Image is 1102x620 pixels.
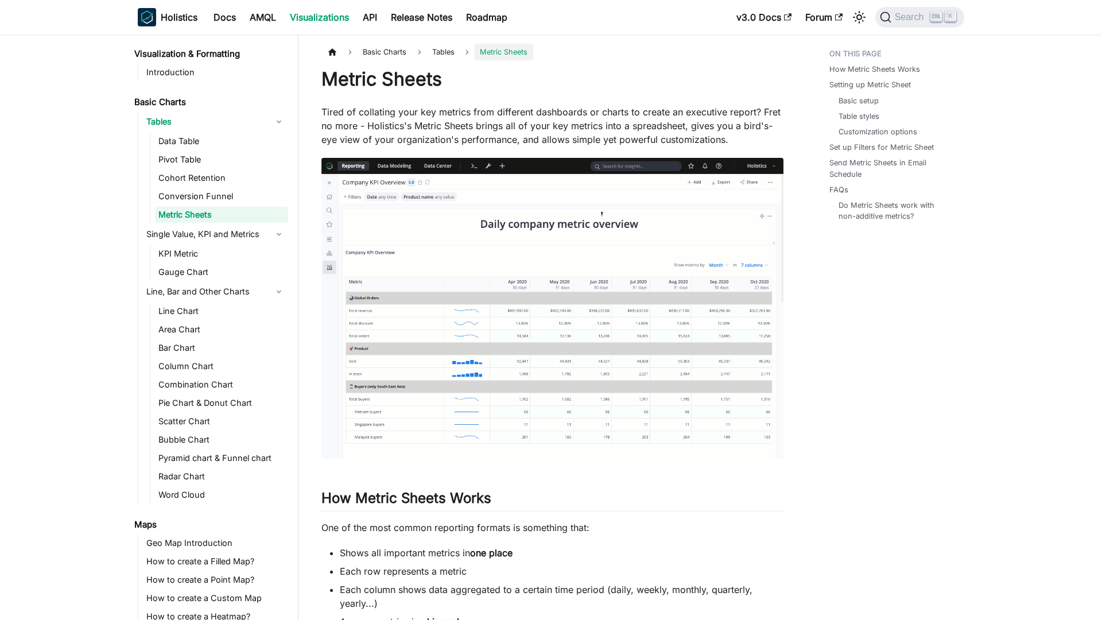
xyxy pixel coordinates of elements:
a: Pivot Table [155,152,288,168]
a: Bar Chart [155,340,288,356]
a: Scatter Chart [155,413,288,429]
a: Line Chart [155,303,288,319]
a: Do Metric Sheets work with non-additive metrics? [839,200,953,222]
a: Table styles [839,111,879,122]
a: How to create a Custom Map [143,590,288,606]
a: Maps [131,517,288,533]
img: Holistics [138,8,156,26]
a: Visualization & Formatting [131,46,288,62]
a: HolisticsHolistics [138,8,197,26]
a: Release Notes [384,8,459,26]
button: Search (Ctrl+K) [875,7,964,28]
a: Line, Bar and Other Charts [143,282,288,301]
a: API [356,8,384,26]
a: Pyramid chart & Funnel chart [155,450,288,466]
a: KPI Metric [155,246,288,262]
kbd: K [945,11,956,22]
a: Introduction [143,64,288,80]
a: Column Chart [155,358,288,374]
a: AMQL [243,8,283,26]
a: Radar Chart [155,468,288,485]
a: How to create a Point Map? [143,572,288,588]
a: How Metric Sheets Works [829,64,920,75]
p: Tired of collating your key metrics from different dashboards or charts to create an executive re... [321,105,783,146]
span: Tables [426,44,460,60]
li: Each column shows data aggregated to a certain time period (daily, weekly, monthly, quarterly, ye... [340,583,783,610]
strong: one place [470,547,513,559]
a: Pie Chart & Donut Chart [155,395,288,411]
h2: How Metric Sheets Works [321,490,783,511]
button: Switch between dark and light mode (currently light mode) [850,8,868,26]
a: Setting up Metric Sheet [829,79,911,90]
a: Forum [798,8,849,26]
a: Geo Map Introduction [143,535,288,551]
a: Tables [143,113,288,131]
a: Docs [207,8,243,26]
a: Conversion Funnel [155,188,288,204]
a: Area Chart [155,321,288,338]
h1: Metric Sheets [321,68,783,91]
a: Customization options [839,126,917,137]
a: Basic Charts [131,94,288,110]
a: Metric Sheets [155,207,288,223]
a: Data Table [155,133,288,149]
a: Word Cloud [155,487,288,503]
a: Set up Filters for Metric Sheet [829,142,934,153]
a: How to create a Filled Map? [143,553,288,569]
a: Single Value, KPI and Metrics [143,225,288,243]
a: Gauge Chart [155,264,288,280]
span: Basic Charts [357,44,412,60]
a: Basic setup [839,95,879,106]
a: Home page [321,44,343,60]
span: Search [891,12,931,22]
a: v3.0 Docs [730,8,798,26]
a: Cohort Retention [155,170,288,186]
p: One of the most common reporting formats is something that: [321,521,783,534]
nav: Breadcrumbs [321,44,783,60]
a: Send Metric Sheets in Email Schedule [829,157,957,179]
a: Roadmap [459,8,514,26]
a: Bubble Chart [155,432,288,448]
span: Metric Sheets [474,44,533,60]
a: Combination Chart [155,377,288,393]
li: Shows all important metrics in [340,546,783,560]
a: Visualizations [283,8,356,26]
b: Holistics [161,10,197,24]
li: Each row represents a metric [340,564,783,578]
nav: Docs sidebar [126,34,298,620]
a: FAQs [829,184,848,195]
